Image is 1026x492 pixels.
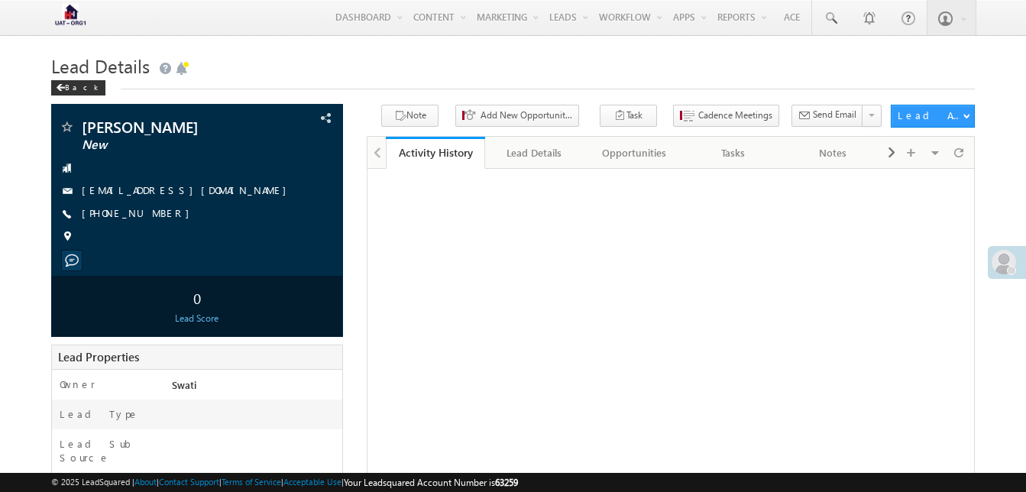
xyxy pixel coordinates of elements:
a: Notes [784,137,883,169]
a: Activity History [386,137,485,169]
a: About [134,477,157,487]
span: Lead Properties [58,349,139,364]
a: [EMAIL_ADDRESS][DOMAIN_NAME] [82,183,294,196]
span: Your Leadsquared Account Number is [344,477,518,488]
div: Lead Actions [898,108,963,122]
div: Activity History [397,145,474,160]
button: Note [381,105,439,127]
div: Lead Details [497,144,571,162]
div: Opportunities [597,144,671,162]
label: Owner [60,377,95,391]
button: Add New Opportunity - Org 2 [455,105,579,127]
a: Terms of Service [222,477,281,487]
span: © 2025 LeadSquared | | | | | [51,475,518,490]
a: Acceptable Use [283,477,341,487]
span: Send Email [813,108,856,121]
span: New [82,138,261,153]
span: [PERSON_NAME] [82,119,261,134]
span: Lead Details [51,53,150,78]
span: Swati [172,378,196,391]
span: 63259 [495,477,518,488]
img: Custom Logo [51,4,89,31]
label: Lead Type [60,407,139,421]
div: Tasks [697,144,770,162]
span: [PHONE_NUMBER] [82,206,197,222]
div: Back [51,80,105,95]
a: Contact Support [159,477,219,487]
a: Lead Details [485,137,584,169]
button: Send Email [791,105,863,127]
span: Cadence Meetings [698,108,772,122]
div: Lead Score [55,312,338,325]
div: Notes [796,144,869,162]
a: Opportunities [585,137,685,169]
button: Lead Actions [891,105,975,128]
a: Tasks [685,137,784,169]
span: Add New Opportunity - Org 2 [481,108,572,122]
button: Cadence Meetings [673,105,779,127]
a: Back [51,79,113,92]
label: Lead Sub Source [60,437,157,464]
button: Task [600,105,657,127]
div: 0 [55,283,338,312]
